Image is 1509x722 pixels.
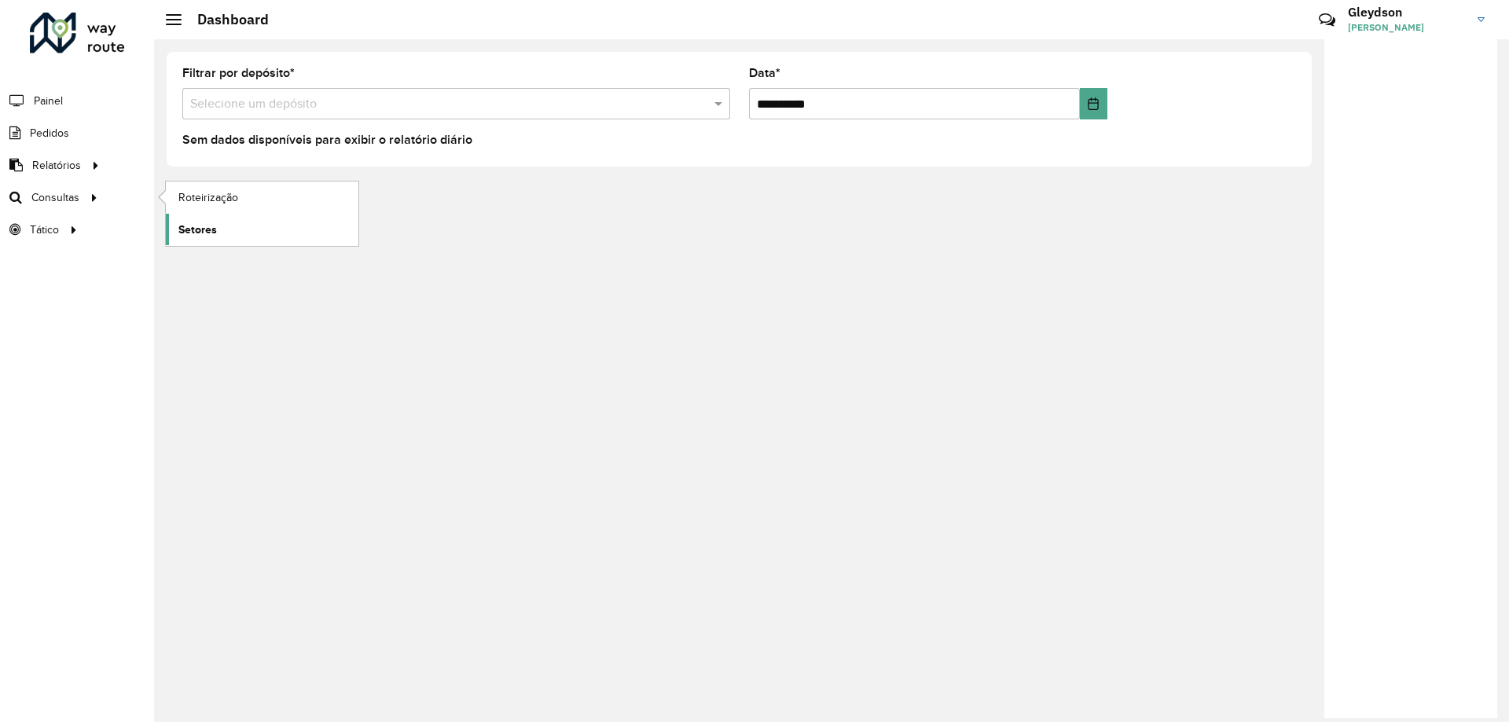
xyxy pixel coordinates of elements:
a: Setores [166,214,358,245]
a: Contato Rápido [1310,3,1344,37]
label: Data [749,64,780,82]
span: Tático [30,222,59,238]
h3: Gleydson [1348,5,1466,20]
span: Roteirização [178,189,238,206]
label: Sem dados disponíveis para exibir o relatório diário [182,130,472,149]
h2: Dashboard [182,11,269,28]
label: Filtrar por depósito [182,64,295,82]
span: Relatórios [32,157,81,174]
a: Roteirização [166,181,358,213]
span: Consultas [31,189,79,206]
span: Pedidos [30,125,69,141]
span: [PERSON_NAME] [1348,20,1466,35]
span: Painel [34,93,63,109]
span: Setores [178,222,217,238]
button: Choose Date [1080,88,1107,119]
